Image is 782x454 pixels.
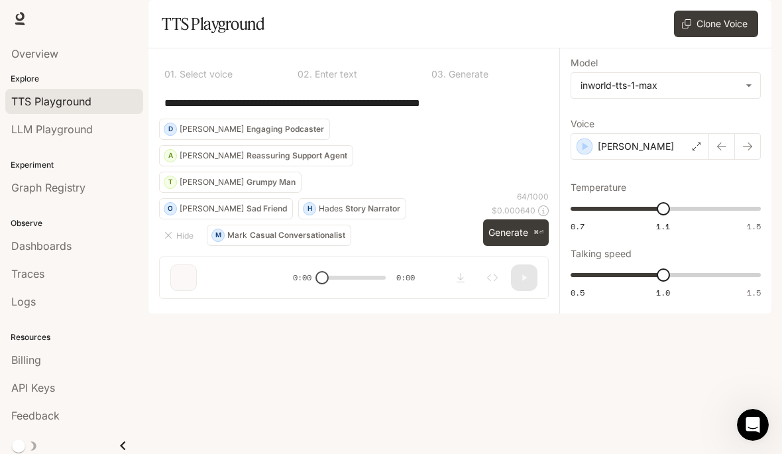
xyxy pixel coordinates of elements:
p: Temperature [571,183,626,192]
p: Casual Conversationalist [250,231,345,239]
button: D[PERSON_NAME]Engaging Podcaster [159,119,330,140]
p: Enter text [312,70,357,79]
span: 0.5 [571,287,585,298]
button: O[PERSON_NAME]Sad Friend [159,198,293,219]
div: A [164,145,176,166]
iframe: Intercom live chat [737,409,769,441]
p: 0 1 . [164,70,177,79]
p: [PERSON_NAME] [180,125,244,133]
p: Mark [227,231,247,239]
p: Model [571,58,598,68]
p: 0 3 . [431,70,446,79]
span: 1.5 [747,287,761,298]
div: inworld-tts-1-max [571,73,760,98]
p: Talking speed [571,249,632,258]
p: Sad Friend [247,205,287,213]
p: ⌘⏎ [533,229,543,237]
div: H [304,198,315,219]
p: Engaging Podcaster [247,125,324,133]
p: Voice [571,119,594,129]
p: [PERSON_NAME] [180,152,244,160]
button: A[PERSON_NAME]Reassuring Support Agent [159,145,353,166]
p: Reassuring Support Agent [247,152,347,160]
div: D [164,119,176,140]
span: 1.5 [747,221,761,232]
button: MMarkCasual Conversationalist [207,225,351,246]
div: M [212,225,224,246]
p: Generate [446,70,488,79]
p: Select voice [177,70,233,79]
p: Grumpy Man [247,178,296,186]
button: HHadesStory Narrator [298,198,406,219]
span: 1.0 [656,287,670,298]
p: Story Narrator [345,205,400,213]
div: T [164,172,176,193]
button: T[PERSON_NAME]Grumpy Man [159,172,302,193]
button: Clone Voice [674,11,758,37]
p: Hades [319,205,343,213]
p: [PERSON_NAME] [180,178,244,186]
button: Hide [159,225,201,246]
div: inworld-tts-1-max [581,79,739,92]
p: [PERSON_NAME] [598,140,674,153]
span: 1.1 [656,221,670,232]
div: O [164,198,176,219]
p: 0 2 . [298,70,312,79]
button: Generate⌘⏎ [483,219,549,247]
p: [PERSON_NAME] [180,205,244,213]
h1: TTS Playground [162,11,264,37]
span: 0.7 [571,221,585,232]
